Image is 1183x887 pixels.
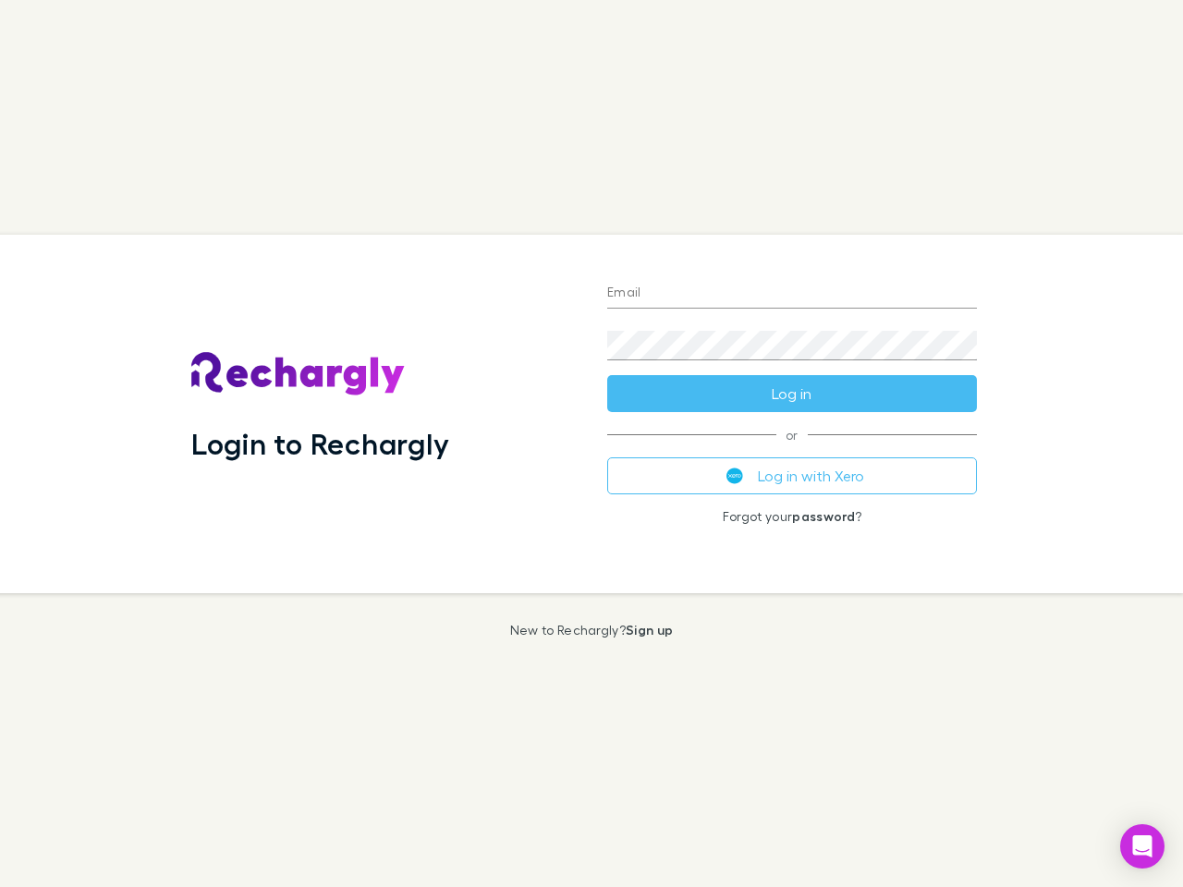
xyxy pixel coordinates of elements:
a: password [792,508,855,524]
a: Sign up [626,622,673,638]
button: Log in with Xero [607,457,977,494]
p: New to Rechargly? [510,623,674,638]
h1: Login to Rechargly [191,426,449,461]
span: or [607,434,977,435]
p: Forgot your ? [607,509,977,524]
button: Log in [607,375,977,412]
div: Open Intercom Messenger [1120,824,1165,869]
img: Xero's logo [726,468,743,484]
img: Rechargly's Logo [191,352,406,396]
